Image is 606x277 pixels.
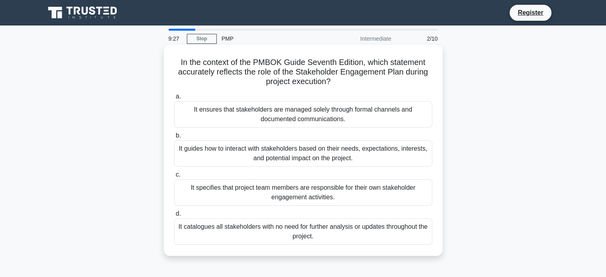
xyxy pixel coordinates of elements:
h5: In the context of the PMBOK Guide Seventh Edition, which statement accurately reflects the role o... [173,57,433,87]
span: d. [176,210,181,217]
div: 9:27 [164,31,187,47]
div: It ensures that stakeholders are managed solely through formal channels and documented communicat... [174,101,432,128]
div: PMP [217,31,326,47]
div: It guides how to interact with stakeholders based on their needs, expectations, interests, and po... [174,140,432,167]
a: Stop [187,34,217,44]
div: Intermediate [326,31,396,47]
div: It specifies that project team members are responsible for their own stakeholder engagement activ... [174,179,432,206]
span: c. [176,171,180,178]
a: Register [513,8,548,18]
div: It catalogues all stakeholders with no need for further analysis or updates throughout the project. [174,218,432,245]
div: 2/10 [396,31,443,47]
span: a. [176,93,181,100]
span: b. [176,132,181,139]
